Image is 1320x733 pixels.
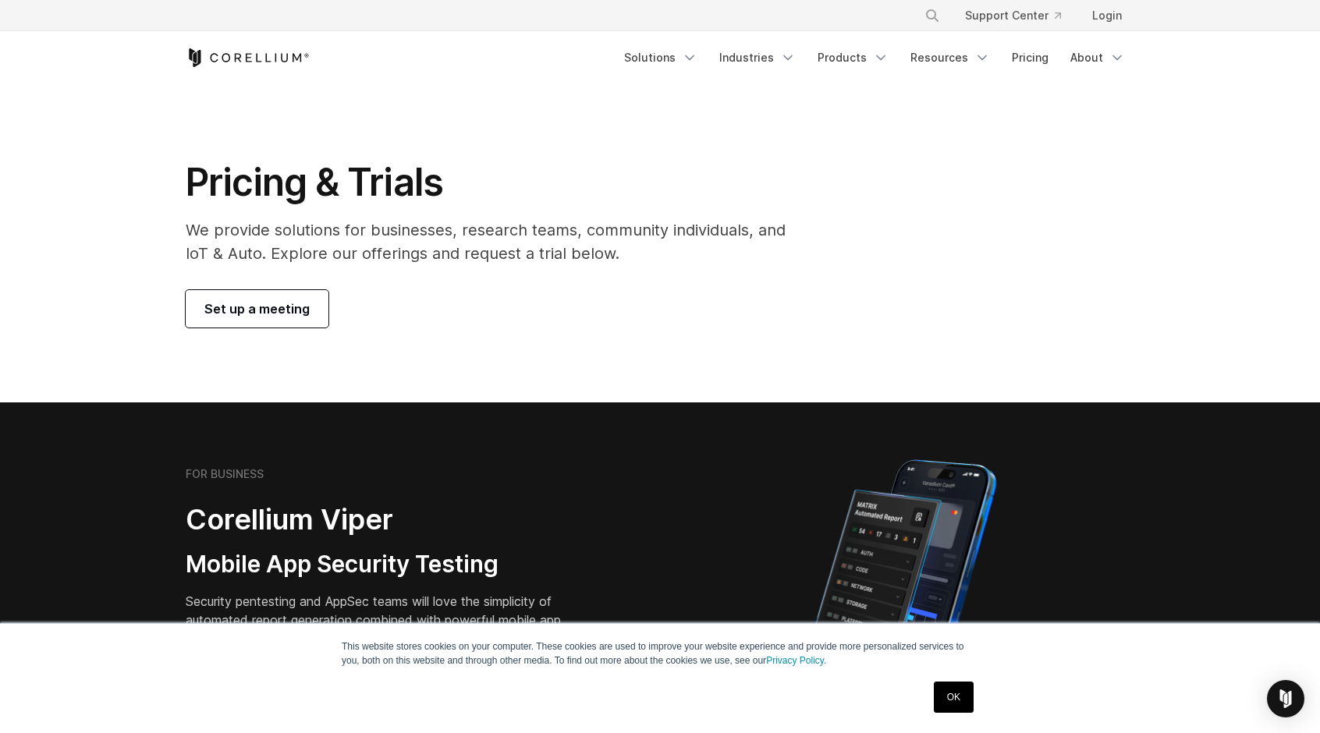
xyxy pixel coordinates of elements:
[615,44,1134,72] div: Navigation Menu
[342,639,978,667] p: This website stores cookies on your computer. These cookies are used to improve your website expe...
[766,655,826,666] a: Privacy Policy.
[901,44,999,72] a: Resources
[186,502,585,537] h2: Corellium Viper
[186,48,310,67] a: Corellium Home
[186,550,585,579] h3: Mobile App Security Testing
[808,44,898,72] a: Products
[1080,2,1134,30] a: Login
[1061,44,1134,72] a: About
[788,452,1023,725] img: Corellium MATRIX automated report on iPhone showing app vulnerability test results across securit...
[615,44,707,72] a: Solutions
[204,299,310,318] span: Set up a meeting
[186,467,264,481] h6: FOR BUSINESS
[186,290,328,328] a: Set up a meeting
[906,2,1134,30] div: Navigation Menu
[186,592,585,648] p: Security pentesting and AppSec teams will love the simplicity of automated report generation comb...
[918,2,946,30] button: Search
[186,159,807,206] h1: Pricing & Trials
[953,2,1073,30] a: Support Center
[186,218,807,265] p: We provide solutions for businesses, research teams, community individuals, and IoT & Auto. Explo...
[1002,44,1058,72] a: Pricing
[934,682,974,713] a: OK
[710,44,805,72] a: Industries
[1267,680,1304,717] div: Open Intercom Messenger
